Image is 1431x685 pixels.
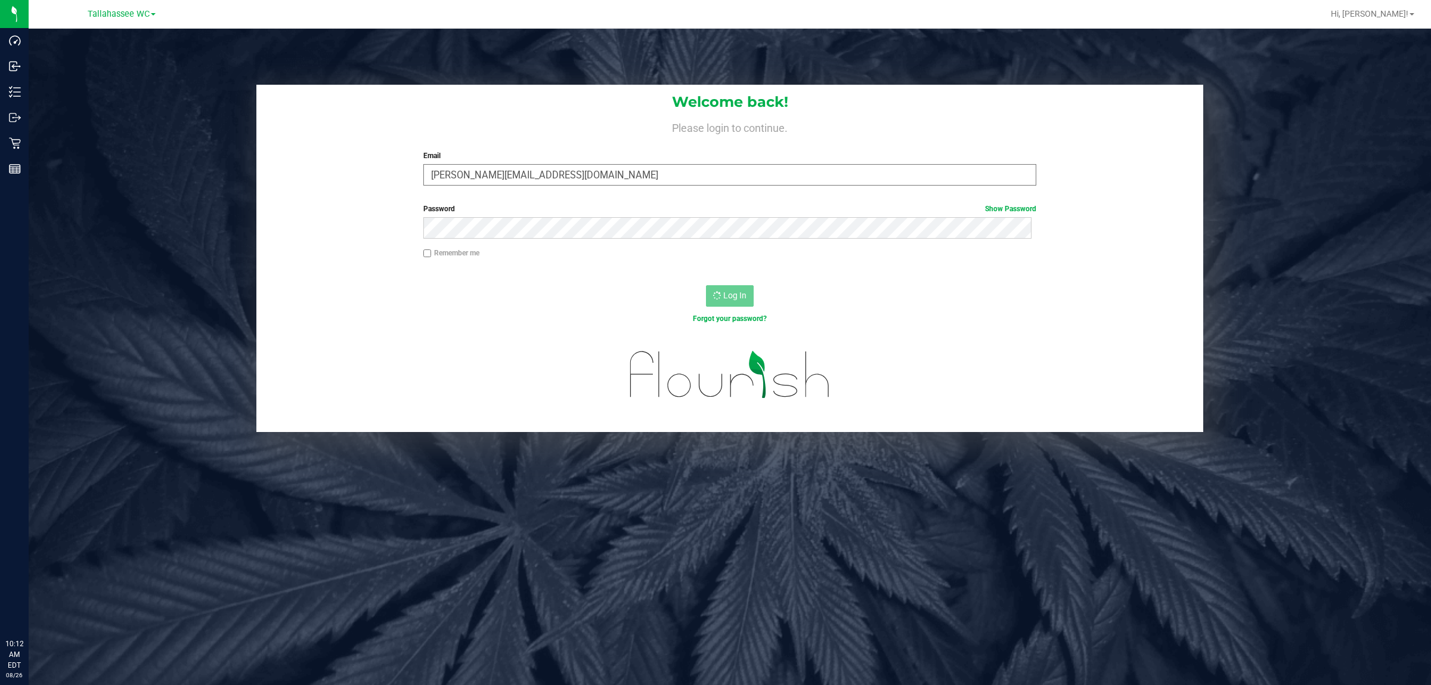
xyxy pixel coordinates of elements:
[9,35,21,47] inline-svg: Dashboard
[423,205,455,213] span: Password
[9,112,21,124] inline-svg: Outbound
[693,314,767,323] a: Forgot your password?
[1331,9,1408,18] span: Hi, [PERSON_NAME]!
[423,249,432,258] input: Remember me
[985,205,1036,213] a: Show Password
[706,285,754,307] button: Log In
[5,671,23,680] p: 08/26
[9,60,21,72] inline-svg: Inbound
[9,137,21,149] inline-svg: Retail
[88,9,150,19] span: Tallahassee WC
[423,150,1037,161] label: Email
[723,291,747,300] span: Log In
[9,163,21,175] inline-svg: Reports
[9,86,21,98] inline-svg: Inventory
[612,337,848,413] img: flourish_logo.svg
[423,248,479,258] label: Remember me
[256,119,1203,134] h4: Please login to continue.
[256,94,1203,110] h1: Welcome back!
[5,638,23,671] p: 10:12 AM EDT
